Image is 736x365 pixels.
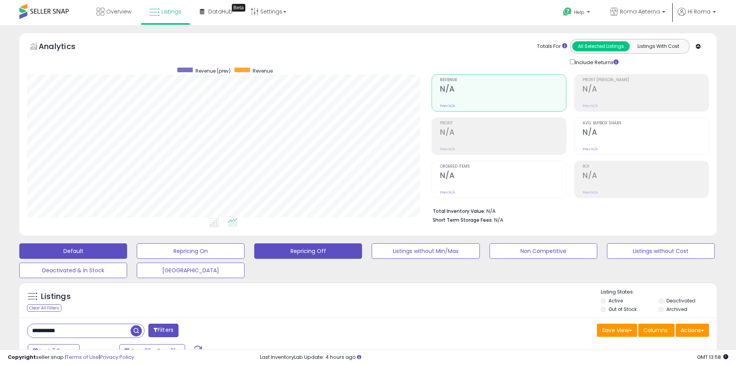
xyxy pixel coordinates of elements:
[440,128,566,138] h2: N/A
[666,297,695,304] label: Deactivated
[208,8,233,15] span: DataHub
[232,4,245,12] div: Tooltip anchor
[609,297,623,304] label: Active
[574,9,585,15] span: Help
[19,263,127,278] button: Deactivated & In Stock
[440,104,455,108] small: Prev: N/A
[601,289,717,296] p: Listing States:
[39,347,70,355] span: Last 7 Days
[119,344,185,357] button: Aug-26 - Sep-01
[253,68,273,74] span: Revenue
[41,291,71,302] h5: Listings
[583,104,598,108] small: Prev: N/A
[131,347,175,355] span: Aug-26 - Sep-01
[563,7,572,17] i: Get Help
[440,165,566,169] span: Ordered Items
[688,8,711,15] span: Hi Roma
[643,326,668,334] span: Columns
[607,243,715,259] button: Listings without Cost
[557,1,598,25] a: Help
[433,208,485,214] b: Total Inventory Value:
[66,353,99,361] a: Terms of Use
[372,243,479,259] button: Listings without Min/Max
[440,85,566,95] h2: N/A
[697,353,728,361] span: 2025-09-9 13:58 GMT
[440,78,566,82] span: Revenue
[254,243,362,259] button: Repricing Off
[100,353,134,361] a: Privacy Policy
[583,147,598,151] small: Prev: N/A
[629,41,687,51] button: Listings With Cost
[537,43,567,50] div: Totals For
[564,58,628,66] div: Include Returns
[583,121,709,126] span: Avg. Buybox Share
[583,171,709,182] h2: N/A
[195,68,231,74] span: Revenue (prev)
[638,324,675,337] button: Columns
[440,171,566,182] h2: N/A
[609,306,637,312] label: Out of Stock
[137,263,245,278] button: [GEOGRAPHIC_DATA]
[433,206,703,215] li: N/A
[597,324,637,337] button: Save View
[572,41,630,51] button: All Selected Listings
[494,216,503,224] span: N/A
[8,354,134,361] div: seller snap | |
[676,324,709,337] button: Actions
[8,353,36,361] strong: Copyright
[583,78,709,82] span: Profit [PERSON_NAME]
[440,121,566,126] span: Profit
[583,190,598,195] small: Prev: N/A
[583,128,709,138] h2: N/A
[666,306,687,312] label: Archived
[27,304,61,312] div: Clear All Filters
[620,8,660,15] span: Roma Aeterna
[440,190,455,195] small: Prev: N/A
[19,243,127,259] button: Default
[260,354,728,361] div: Last InventoryLab Update: 4 hours ago.
[678,8,716,25] a: Hi Roma
[148,324,178,337] button: Filters
[440,147,455,151] small: Prev: N/A
[490,243,597,259] button: Non Competitive
[137,243,245,259] button: Repricing On
[583,165,709,169] span: ROI
[106,8,131,15] span: Overview
[81,348,116,355] span: Compared to:
[39,41,90,54] h5: Analytics
[583,85,709,95] h2: N/A
[433,217,493,223] b: Short Term Storage Fees:
[161,8,182,15] span: Listings
[28,344,80,357] button: Last 7 Days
